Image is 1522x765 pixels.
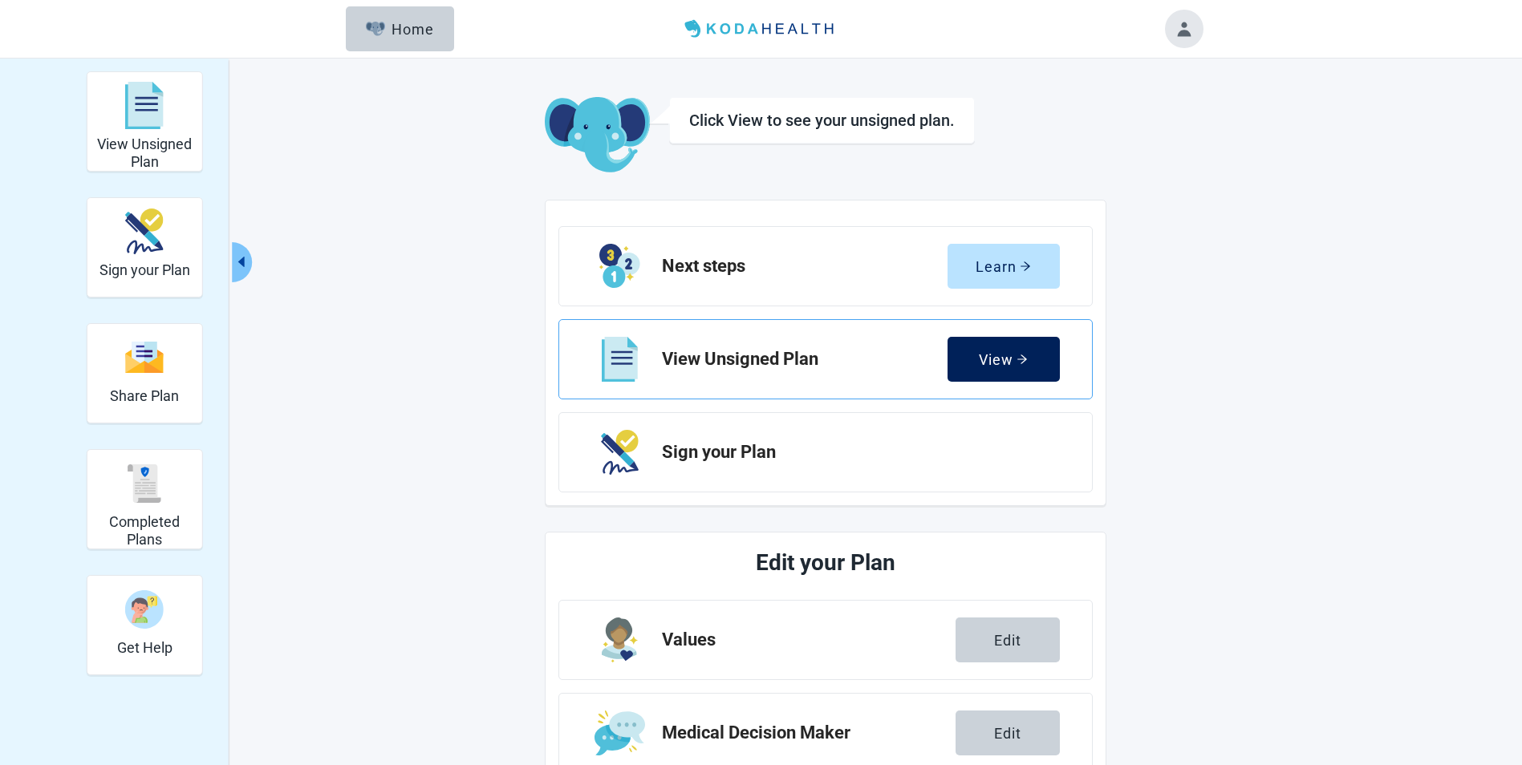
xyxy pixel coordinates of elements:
img: Elephant [366,22,386,36]
img: Completed Plans [125,464,164,503]
h2: Get Help [117,639,172,657]
img: Share Plan [125,340,164,374]
div: Get Help [87,575,203,675]
img: Step Icon [599,244,640,289]
h2: Share Plan [110,387,179,405]
h2: View Unsigned Plan [662,350,948,369]
div: Completed Plans [87,449,203,549]
button: Viewarrow-right [948,337,1060,382]
button: ElephantHome [346,6,454,51]
h2: Completed Plans [94,513,196,548]
div: Edit [994,632,1021,648]
img: Step Icon [601,430,639,475]
div: Click View to see your unsigned plan. [689,111,955,130]
h2: Next steps [662,257,948,276]
h2: Medical Decision Maker [662,723,956,743]
span: arrow-right [1020,261,1031,272]
div: Share Plan [87,323,203,423]
span: arrow-right [1017,354,1028,365]
div: View Unsigned Plan [87,71,203,172]
img: Koda Health [678,16,843,42]
h2: Values [662,630,956,650]
img: Koda Elephant [545,97,650,174]
div: Learn [976,258,1031,274]
span: caret-left [233,254,249,269]
button: Edit [956,617,1060,662]
img: Step Icon [602,617,638,662]
h2: Sign your Plan [99,261,190,279]
img: Step Icon [602,337,638,382]
h2: View Unsigned Plan [94,136,196,170]
img: Step Icon [595,710,645,755]
div: Home [366,21,435,37]
h2: Sign your Plan [662,443,1047,462]
h1: Edit your Plan [619,545,1033,581]
div: Edit [994,725,1021,741]
button: Edit [956,710,1060,755]
img: Sign your Plan [125,208,164,254]
img: Get Help [125,590,164,629]
div: Sign your Plan [87,197,203,297]
button: Learnarrow-right [948,244,1060,289]
img: View Unsigned Plan [125,82,164,130]
button: Collapse menu [232,242,252,282]
div: View [979,351,1028,367]
button: Toggle account menu [1165,10,1203,48]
